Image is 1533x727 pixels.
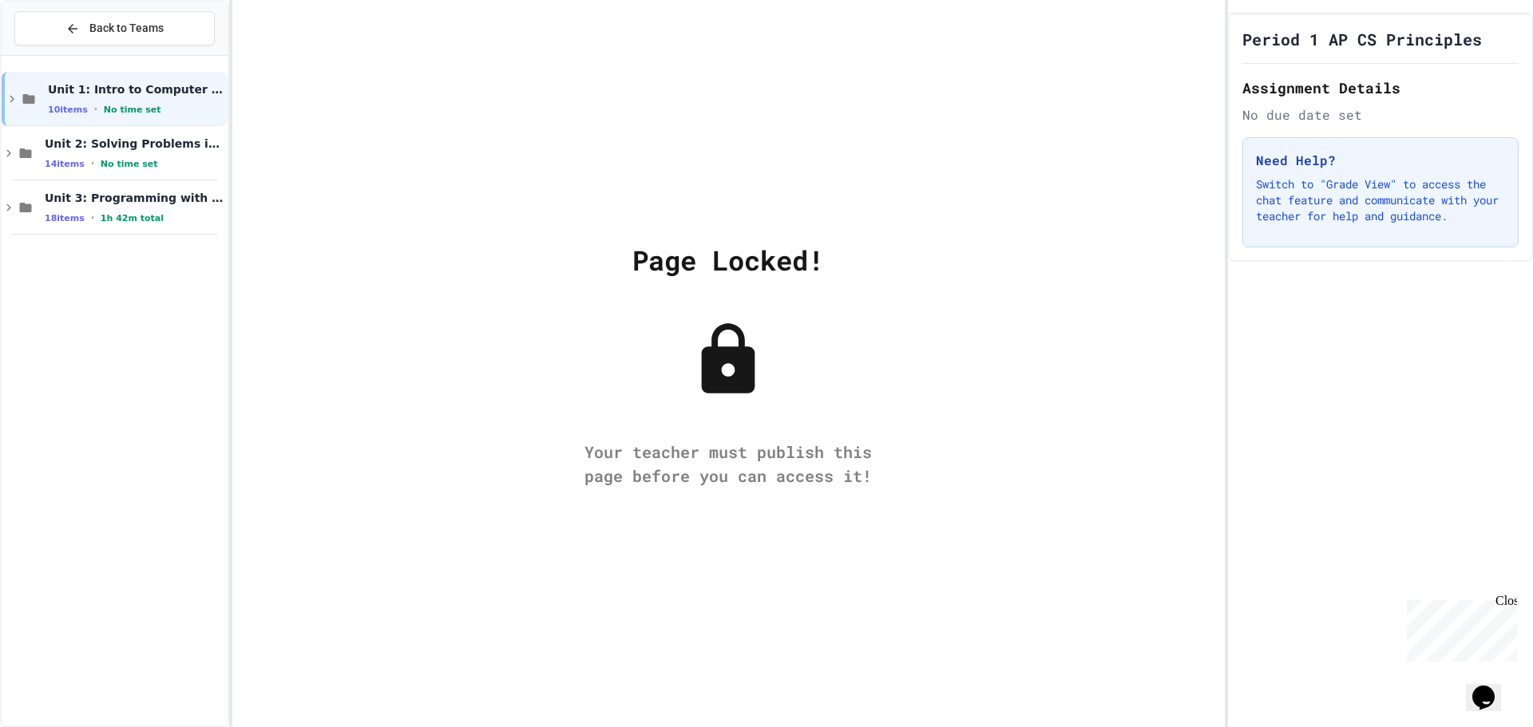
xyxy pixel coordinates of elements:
[48,82,224,97] span: Unit 1: Intro to Computer Science
[1256,176,1505,224] p: Switch to "Grade View" to access the chat feature and communicate with your teacher for help and ...
[101,213,164,223] span: 1h 42m total
[45,136,224,151] span: Unit 2: Solving Problems in Computer Science
[1256,151,1505,170] h3: Need Help?
[6,6,110,101] div: Chat with us now!Close
[45,159,85,169] span: 14 items
[568,440,888,488] div: Your teacher must publish this page before you can access it!
[89,20,164,37] span: Back to Teams
[94,103,97,116] span: •
[104,105,161,115] span: No time set
[91,157,94,170] span: •
[14,11,215,45] button: Back to Teams
[1466,663,1517,711] iframe: chat widget
[1242,77,1519,99] h2: Assignment Details
[1242,105,1519,124] div: No due date set
[1400,594,1517,662] iframe: chat widget
[48,105,88,115] span: 10 items
[45,213,85,223] span: 18 items
[91,211,94,224] span: •
[1242,28,1482,50] h1: Period 1 AP CS Principles
[632,239,824,280] div: Page Locked!
[101,159,158,169] span: No time set
[45,191,224,205] span: Unit 3: Programming with Python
